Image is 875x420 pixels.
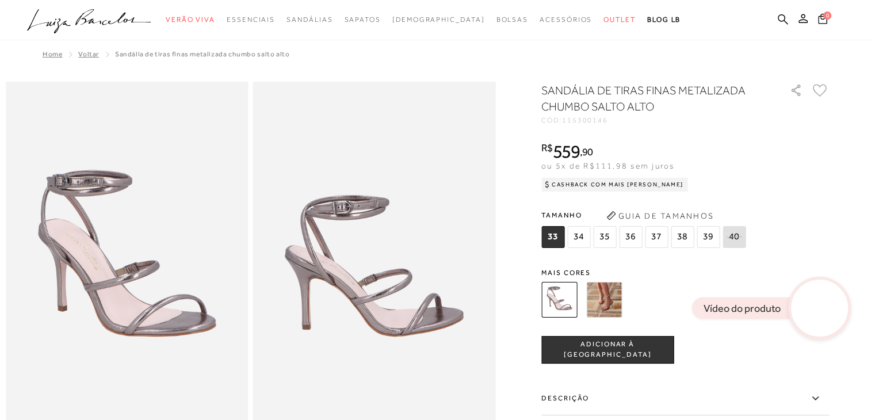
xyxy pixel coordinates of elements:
[541,269,829,276] span: Mais cores
[541,143,553,153] i: R$
[392,9,485,30] a: noSubCategoriesText
[541,161,674,170] span: ou 5x de R$111,98 sem juros
[602,207,717,225] button: Guia de Tamanhos
[580,147,593,157] i: ,
[496,16,528,24] span: Bolsas
[541,82,757,114] h1: SANDÁLIA DE TIRAS FINAS METALIZADA CHUMBO SALTO ALTO
[723,226,746,248] span: 40
[823,12,831,20] span: 0
[541,336,674,364] button: ADICIONAR À [GEOGRAPHIC_DATA]
[166,16,215,24] span: Verão Viva
[593,226,616,248] span: 35
[344,16,380,24] span: Sapatos
[645,226,668,248] span: 37
[541,226,564,248] span: 33
[603,9,636,30] a: noSubCategoriesText
[227,16,275,24] span: Essenciais
[344,9,380,30] a: noSubCategoriesText
[562,116,608,124] span: 115300146
[582,146,593,158] span: 90
[603,16,636,24] span: Outlet
[586,282,622,318] img: SANDÁLIA DE TIRAS FINAS METALIZADA DOURADO SALTO ALTO
[115,50,289,58] span: SANDÁLIA DE TIRAS FINAS METALIZADA CHUMBO SALTO ALTO
[540,16,592,24] span: Acessórios
[166,9,215,30] a: noSubCategoriesText
[286,9,333,30] a: noSubCategoriesText
[541,282,577,318] img: SANDÁLIA DE TIRAS FINAS METALIZADA CHUMBO SALTO ALTO
[227,9,275,30] a: noSubCategoriesText
[541,382,829,415] label: Descrição
[542,339,673,360] span: ADICIONAR À [GEOGRAPHIC_DATA]
[540,9,592,30] a: noSubCategoriesText
[647,16,681,24] span: BLOG LB
[553,141,580,162] span: 559
[619,226,642,248] span: 36
[43,50,62,58] a: Home
[286,16,333,24] span: Sandálias
[815,13,831,28] button: 0
[496,9,528,30] a: noSubCategoriesText
[647,9,681,30] a: BLOG LB
[541,117,771,124] div: CÓD:
[692,297,792,318] div: Vídeo do produto
[541,207,748,224] span: Tamanho
[392,16,485,24] span: [DEMOGRAPHIC_DATA]
[567,226,590,248] span: 34
[541,178,688,192] div: Cashback com Mais [PERSON_NAME]
[78,50,99,58] a: Voltar
[671,226,694,248] span: 38
[697,226,720,248] span: 39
